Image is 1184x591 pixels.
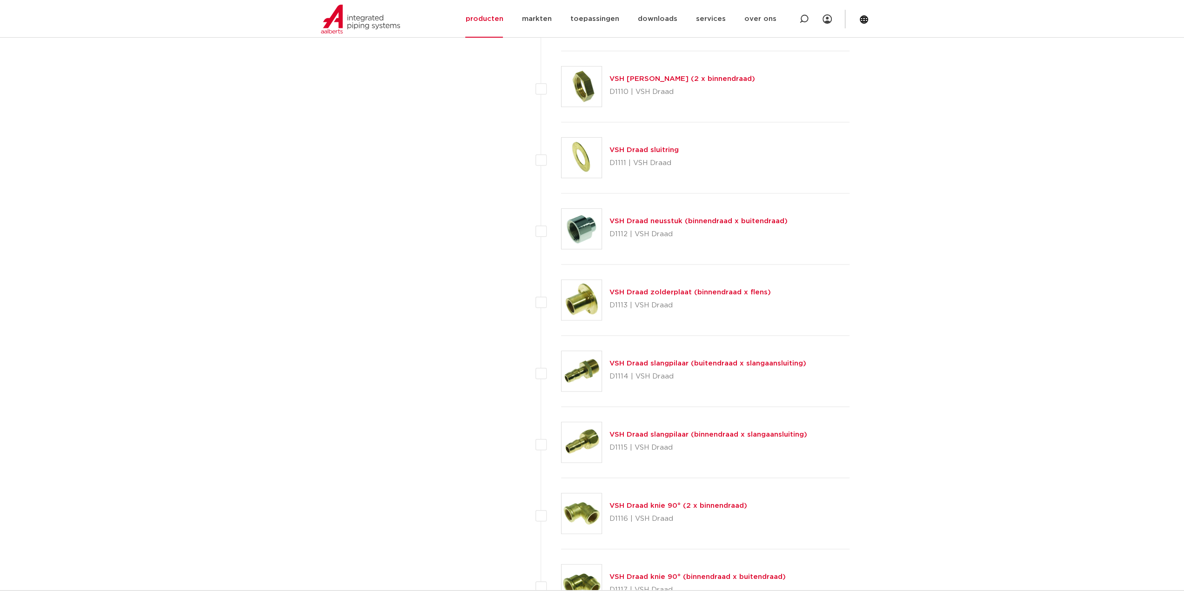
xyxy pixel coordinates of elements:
a: VSH Draad knie 90° (2 x binnendraad) [609,502,747,509]
p: D1114 | VSH Draad [609,369,806,384]
img: Thumbnail for VSH Draad knie 90° (2 x binnendraad) [562,493,602,533]
img: Thumbnail for VSH Draad slangpilaar (buitendraad x slangaansluiting) [562,351,602,391]
a: VSH Draad slangpilaar (buitendraad x slangaansluiting) [609,360,806,367]
p: D1112 | VSH Draad [609,227,788,242]
p: D1115 | VSH Draad [609,440,807,455]
img: Thumbnail for VSH Draad slangpilaar (binnendraad x slangaansluiting) [562,422,602,462]
p: D1110 | VSH Draad [609,85,755,100]
img: Thumbnail for VSH Draad sluitring [562,138,602,178]
p: D1113 | VSH Draad [609,298,771,313]
img: Thumbnail for VSH Draad neusstuk (binnendraad x buitendraad) [562,209,602,249]
a: VSH Draad slangpilaar (binnendraad x slangaansluiting) [609,431,807,438]
a: VSH Draad knie 90° (binnendraad x buitendraad) [609,573,786,580]
a: VSH [PERSON_NAME] (2 x binnendraad) [609,75,755,82]
p: D1111 | VSH Draad [609,156,679,171]
img: Thumbnail for VSH Draad moer (2 x binnendraad) [562,66,602,106]
a: VSH Draad zolderplaat (binnendraad x flens) [609,289,771,296]
a: VSH Draad sluitring [609,146,679,153]
p: D1116 | VSH Draad [609,511,747,526]
a: VSH Draad neusstuk (binnendraad x buitendraad) [609,218,788,225]
img: Thumbnail for VSH Draad zolderplaat (binnendraad x flens) [562,280,602,320]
